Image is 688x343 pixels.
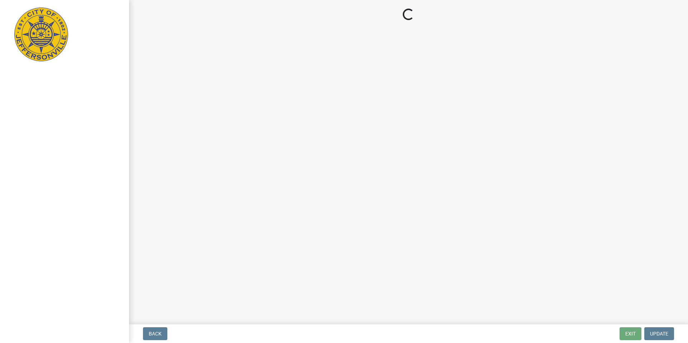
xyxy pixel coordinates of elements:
button: Update [644,327,674,340]
button: Back [143,327,167,340]
img: City of Jeffersonville, Indiana [14,8,68,61]
button: Exit [620,327,641,340]
span: Update [650,331,668,337]
span: Back [149,331,162,337]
